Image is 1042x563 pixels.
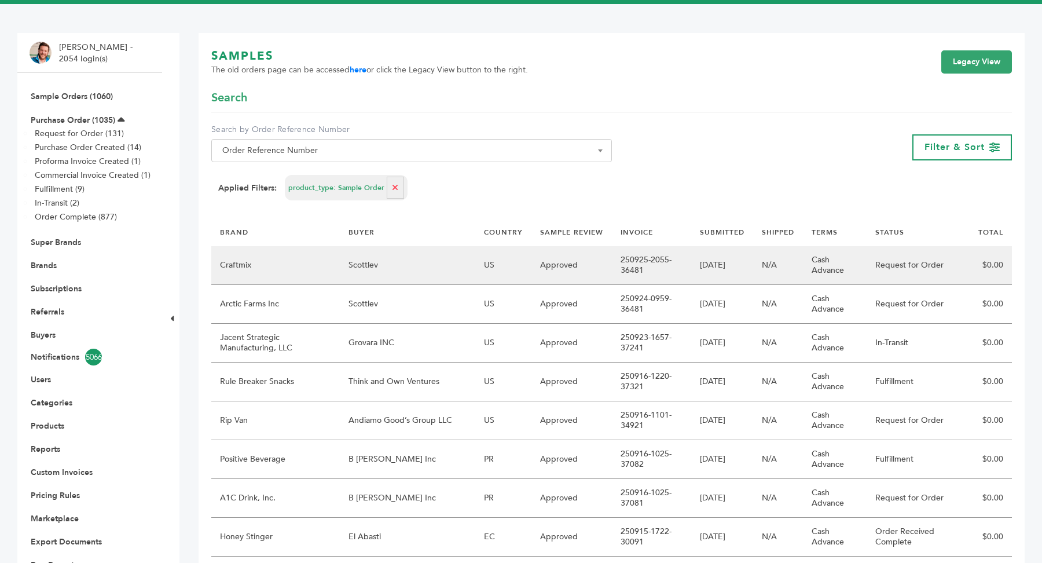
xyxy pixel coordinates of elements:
td: Order Received Complete [867,518,964,557]
td: 250924-0959-36481 [612,285,691,324]
td: B [PERSON_NAME] Inc [340,479,475,518]
td: Approved [531,479,612,518]
a: COUNTRY [484,228,523,237]
td: Honey Stinger [211,518,340,557]
td: Fulfillment [867,363,964,401]
td: Approved [531,285,612,324]
td: PR [475,440,531,479]
td: Grovara INC [340,324,475,363]
td: Request for Order [867,285,964,324]
td: Think and Own Ventures [340,363,475,401]
a: Marketplace [31,513,79,524]
a: Commercial Invoice Created (1) [35,170,151,181]
td: Request for Order [867,401,964,440]
a: Order Complete (877) [35,211,117,222]
td: $0.00 [964,324,1012,363]
a: Purchase Order (1035) [31,115,115,126]
a: Brands [31,260,57,271]
h1: SAMPLES [211,48,528,64]
span: product_type: Sample Order [288,183,384,193]
td: Approved [531,324,612,363]
a: Export Documents [31,536,102,547]
td: $0.00 [964,479,1012,518]
a: Proforma Invoice Created (1) [35,156,141,167]
td: $0.00 [964,440,1012,479]
a: Buyers [31,330,56,341]
td: N/A [753,440,803,479]
td: Rule Breaker Snacks [211,363,340,401]
a: SUBMITTED [700,228,744,237]
td: [DATE] [691,285,753,324]
span: The old orders page can be accessed or click the Legacy View button to the right. [211,64,528,76]
td: Fulfillment [867,440,964,479]
td: 250925-2055-36481 [612,246,691,285]
td: US [475,246,531,285]
label: Search by Order Reference Number [211,124,612,136]
a: Pricing Rules [31,490,80,501]
td: Cash Advance [803,479,867,518]
a: here [350,64,366,75]
td: US [475,324,531,363]
td: $0.00 [964,285,1012,324]
td: In-Transit [867,324,964,363]
td: Approved [531,363,612,401]
td: Cash Advance [803,363,867,401]
td: [DATE] [691,401,753,440]
td: Scottlev [340,246,475,285]
td: N/A [753,401,803,440]
a: SHIPPED [762,228,794,237]
td: [DATE] [691,440,753,479]
a: Custom Invoices [31,467,93,478]
td: $0.00 [964,518,1012,557]
td: 250916-1025-37081 [612,479,691,518]
td: [DATE] [691,479,753,518]
strong: Applied Filters: [218,182,277,194]
td: Arctic Farms Inc [211,285,340,324]
a: BUYER [348,228,375,237]
a: TOTAL [978,228,1003,237]
span: Order Reference Number [218,142,606,159]
td: N/A [753,479,803,518]
td: A1C Drink, Inc. [211,479,340,518]
td: [DATE] [691,246,753,285]
td: $0.00 [964,401,1012,440]
td: Approved [531,246,612,285]
td: [DATE] [691,324,753,363]
li: [PERSON_NAME] - 2054 login(s) [59,42,135,64]
td: US [475,363,531,401]
a: BRAND [220,228,248,237]
a: Referrals [31,306,64,317]
td: Jacent Strategic Manufacturing, LLC [211,324,340,363]
td: Cash Advance [803,518,867,557]
td: El Abasti [340,518,475,557]
td: N/A [753,285,803,324]
td: $0.00 [964,363,1012,401]
a: Super Brands [31,237,81,248]
td: US [475,285,531,324]
td: Approved [531,518,612,557]
td: Andiamo Good’s Group LLC [340,401,475,440]
td: $0.00 [964,246,1012,285]
td: Approved [531,440,612,479]
td: Request for Order [867,246,964,285]
a: Request for Order (131) [35,128,124,139]
a: Legacy View [941,50,1012,74]
a: SAMPLE REVIEW [540,228,603,237]
a: Fulfillment (9) [35,184,85,195]
span: Search [211,90,247,106]
td: Craftmix [211,246,340,285]
a: Notifications5066 [31,349,149,365]
span: 5066 [85,349,102,365]
td: PR [475,479,531,518]
a: INVOICE [621,228,653,237]
td: 250916-1220-37321 [612,363,691,401]
span: Filter & Sort [924,141,985,153]
a: Subscriptions [31,283,82,294]
td: N/A [753,518,803,557]
td: B [PERSON_NAME] Inc [340,440,475,479]
td: N/A [753,246,803,285]
td: EC [475,518,531,557]
td: 250923-1657-37241 [612,324,691,363]
td: N/A [753,363,803,401]
a: Categories [31,397,72,408]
